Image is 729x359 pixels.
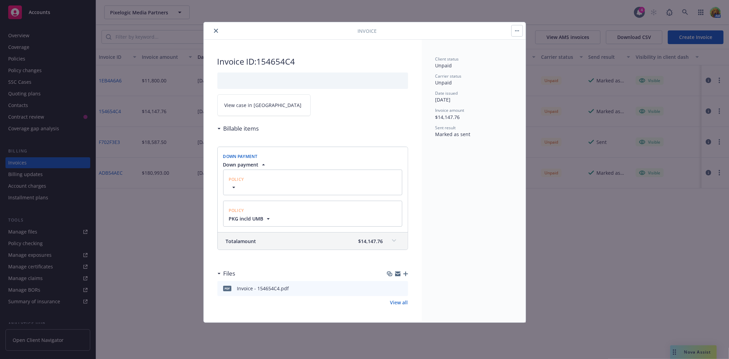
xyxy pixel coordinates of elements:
span: $14,147.76 [435,114,460,120]
a: View all [390,299,408,306]
button: close [212,27,220,35]
span: Down payment [223,161,259,168]
span: Invoice amount [435,107,464,113]
span: View case in [GEOGRAPHIC_DATA] [225,102,302,109]
div: Invoice - 154654C4.pdf [237,285,289,292]
span: pdf [223,286,231,291]
span: Unpaid [435,62,452,69]
h3: Files [224,269,235,278]
div: Totalamount$14,147.76 [218,232,408,250]
span: [DATE] [435,96,451,103]
span: Policy [229,176,244,182]
span: Marked as sent [435,131,471,137]
div: Files [217,269,235,278]
span: Sent result [435,125,456,131]
span: Carrier status [435,73,462,79]
h2: Invoice ID: 154654C4 [217,56,408,67]
span: PKG incld UMB [229,215,264,222]
button: PKG incld UMB [229,215,272,222]
span: Date issued [435,90,458,96]
span: Policy [229,208,244,213]
h3: Billable items [224,124,259,133]
span: Total amount [226,238,256,245]
button: download file [388,285,394,292]
div: Billable items [217,124,259,133]
span: Unpaid [435,79,452,86]
button: preview file [399,285,405,292]
span: Down Payment [223,154,258,159]
span: Invoice [358,27,377,35]
span: $14,147.76 [359,238,383,245]
a: View case in [GEOGRAPHIC_DATA] [217,94,311,116]
span: Client status [435,56,459,62]
button: Down payment [223,161,267,168]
